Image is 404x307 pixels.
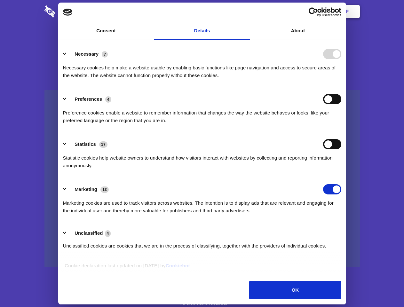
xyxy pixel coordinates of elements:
img: logo-wordmark-white-trans-d4663122ce5f474addd5e946df7df03e33cb6a1c49d2221995e7729f52c070b2.svg [44,5,99,18]
iframe: Drift Widget Chat Controller [372,275,396,299]
label: Statistics [75,141,96,147]
a: Usercentrics Cookiebot - opens in a new window [285,7,341,17]
span: 7 [102,51,108,58]
label: Marketing [75,186,97,192]
a: Details [154,22,250,40]
label: Preferences [75,96,102,102]
button: Necessary (7) [63,49,112,59]
button: Marketing (13) [63,184,113,194]
div: Marketing cookies are used to track visitors across websites. The intention is to display ads tha... [63,194,341,215]
label: Necessary [75,51,99,57]
a: Consent [58,22,154,40]
div: Statistic cookies help website owners to understand how visitors interact with websites by collec... [63,149,341,169]
a: Login [290,2,318,21]
span: 17 [99,141,107,148]
button: OK [249,281,341,299]
a: Cookiebot [166,263,190,268]
h4: Auto-redaction of sensitive data, encrypted data sharing and self-destructing private chats. Shar... [44,58,360,79]
a: Pricing [188,2,216,21]
img: logo [63,9,73,16]
div: Cookie declaration last updated on [DATE] by [60,262,344,274]
button: Preferences (4) [63,94,115,104]
button: Unclassified (4) [63,229,115,237]
a: Contact [259,2,289,21]
span: 13 [100,186,109,193]
h1: Eliminate Slack Data Loss. [44,29,360,52]
a: Wistia video thumbnail [44,90,360,268]
button: Statistics (17) [63,139,112,149]
div: Preference cookies enable a website to remember information that changes the way the website beha... [63,104,341,124]
div: Necessary cookies help make a website usable by enabling basic functions like page navigation and... [63,59,341,79]
span: 4 [105,230,111,237]
div: Unclassified cookies are cookies that we are in the process of classifying, together with the pro... [63,237,341,250]
span: 4 [105,96,111,103]
a: About [250,22,346,40]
